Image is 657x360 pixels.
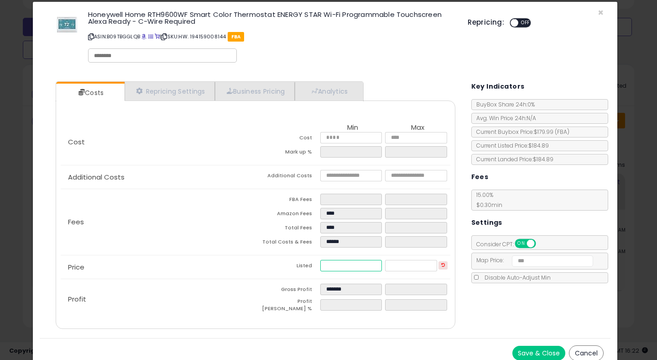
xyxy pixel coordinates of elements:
h5: Fees [471,171,489,183]
img: 3149D1usy6L._SL60_.jpg [53,11,81,38]
span: Avg. Win Price 24h: N/A [472,114,536,122]
h3: Honeywell Home RTH9600WF Smart Color Thermostat ENERGY STAR Wi-Fi Programmable Touchscreen Alexa ... [88,11,454,25]
td: Total Fees [255,222,320,236]
span: BuyBox Share 24h: 0% [472,101,535,108]
span: ( FBA ) [555,128,569,136]
a: Analytics [295,82,362,101]
span: Map Price: [472,256,594,264]
span: Current Landed Price: $184.89 [472,155,553,163]
a: Your listing only [155,33,160,40]
th: Max [385,124,450,132]
td: Additional Costs [255,170,320,184]
span: FBA [228,32,245,42]
h5: Repricing: [468,19,504,26]
td: Mark up % [255,146,320,160]
td: Cost [255,132,320,146]
a: Costs [56,84,124,102]
span: × [598,6,604,19]
a: Business Pricing [215,82,295,101]
a: Repricing Settings [125,82,215,101]
th: Min [320,124,385,132]
span: $179.99 [534,128,569,136]
p: Profit [61,296,255,303]
td: Gross Profit [255,284,320,298]
td: Profit [PERSON_NAME] % [255,298,320,315]
td: Total Costs & Fees [255,236,320,250]
td: Amazon Fees [255,208,320,222]
td: Listed [255,260,320,274]
span: $0.30 min [472,201,502,209]
h5: Key Indicators [471,81,525,92]
p: Price [61,264,255,271]
span: Current Listed Price: $184.89 [472,142,549,149]
p: Fees [61,218,255,226]
h5: Settings [471,217,502,228]
p: Additional Costs [61,174,255,181]
span: Consider CPT: [472,240,548,248]
span: OFF [518,19,533,27]
a: All offer listings [148,33,153,40]
span: Disable Auto-Adjust Min [480,274,551,281]
span: OFF [534,240,549,248]
td: FBA Fees [255,194,320,208]
span: Current Buybox Price: [472,128,569,136]
p: ASIN: B09TBGGLQB | SKU: HW. 194159008144 [88,29,454,44]
span: 15.00 % [472,191,502,209]
p: Cost [61,138,255,146]
span: ON [516,240,527,248]
a: BuyBox page [141,33,146,40]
